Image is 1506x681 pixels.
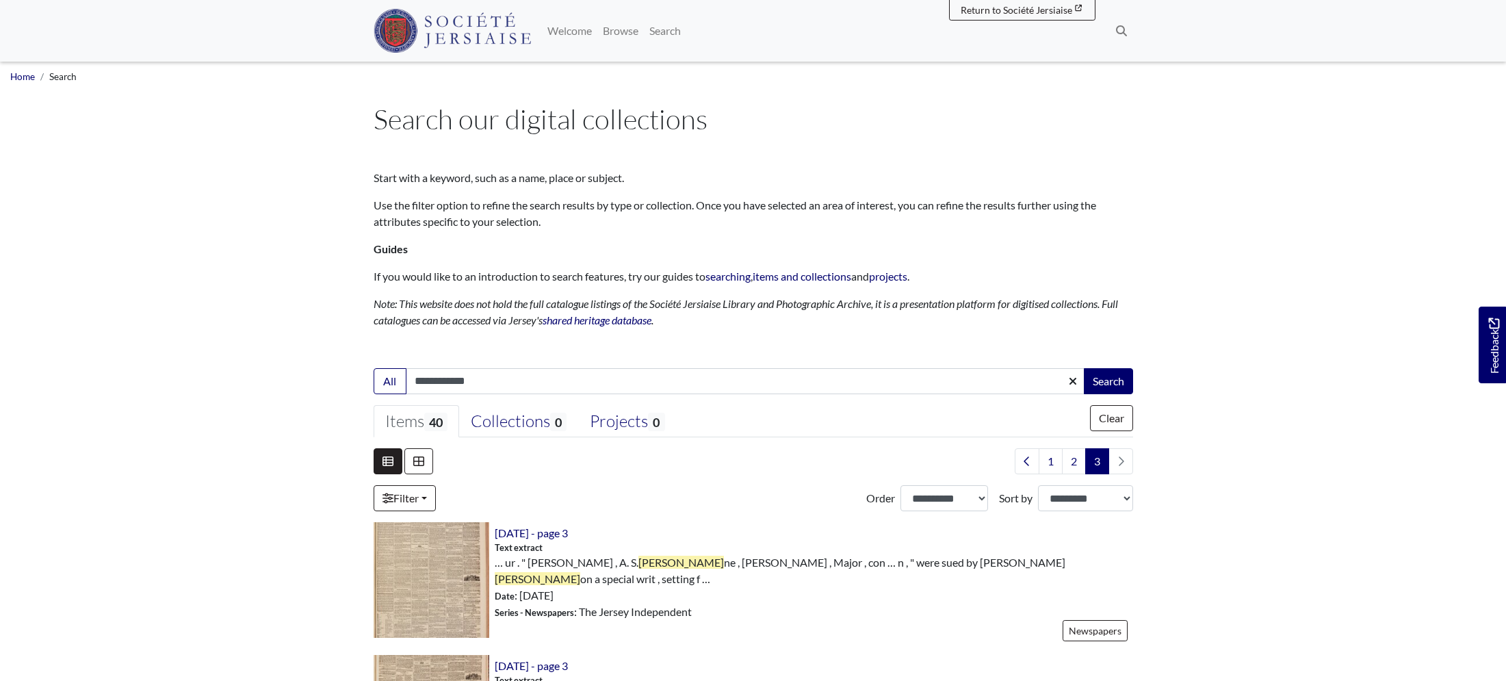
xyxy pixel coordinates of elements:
[1015,448,1039,474] a: Previous page
[374,5,532,56] a: Société Jersiaise logo
[1009,448,1133,474] nav: pagination
[374,103,1133,136] h1: Search our digital collections
[374,242,408,255] strong: Guides
[753,270,851,283] a: items and collections
[1085,448,1109,474] span: Goto page 3
[495,554,1133,587] span: … ur . " [PERSON_NAME] , A. S. ne , [PERSON_NAME] , Major , con … n , " were sued by [PERSON_NAME...
[961,4,1072,16] span: Return to Société Jersiaise
[495,607,574,618] span: Series - Newspapers
[49,71,77,82] span: Search
[869,270,907,283] a: projects
[1485,318,1502,373] span: Feedback
[597,17,644,44] a: Browse
[374,170,1133,186] p: Start with a keyword, such as a name, place or subject.
[999,490,1033,506] label: Sort by
[1039,448,1063,474] a: Goto page 1
[1090,405,1133,431] button: Clear
[590,411,664,432] div: Projects
[471,411,567,432] div: Collections
[543,313,651,326] a: shared heritage database
[866,490,895,506] label: Order
[374,9,532,53] img: Société Jersiaise
[495,659,568,672] a: [DATE] - page 3
[374,522,489,638] img: 27th May 1861 - page 3
[495,541,543,554] span: Text extract
[705,270,751,283] a: searching
[495,591,515,602] span: Date
[424,413,447,431] span: 40
[374,368,406,394] button: All
[648,413,664,431] span: 0
[644,17,686,44] a: Search
[406,368,1085,394] input: Enter one or more search terms...
[542,17,597,44] a: Welcome
[495,604,692,620] span: : The Jersey Independent
[1084,368,1133,394] button: Search
[374,197,1133,230] p: Use the filter option to refine the search results by type or collection. Once you have selected ...
[550,413,567,431] span: 0
[495,526,568,539] a: [DATE] - page 3
[638,556,724,569] span: [PERSON_NAME]
[10,71,35,82] a: Home
[374,485,436,511] a: Filter
[1063,620,1128,641] a: Newspapers
[385,411,447,432] div: Items
[495,587,554,604] span: : [DATE]
[374,268,1133,285] p: If you would like to an introduction to search features, try our guides to , and .
[495,572,580,585] span: [PERSON_NAME]
[1479,307,1506,383] a: Would you like to provide feedback?
[374,297,1118,326] em: Note: This website does not hold the full catalogue listings of the Société Jersiaise Library and...
[1062,448,1086,474] a: Goto page 2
